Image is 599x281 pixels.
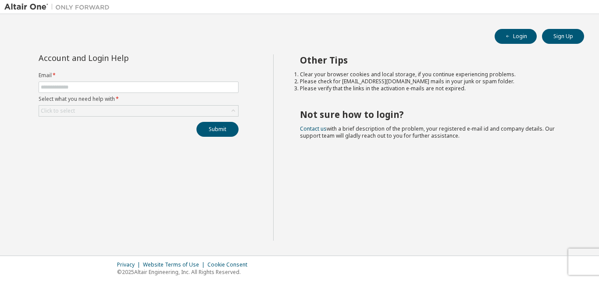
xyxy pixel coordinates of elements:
[196,122,239,137] button: Submit
[117,268,253,276] p: © 2025 Altair Engineering, Inc. All Rights Reserved.
[143,261,207,268] div: Website Terms of Use
[39,54,199,61] div: Account and Login Help
[39,96,239,103] label: Select what you need help with
[300,109,569,120] h2: Not sure how to login?
[207,261,253,268] div: Cookie Consent
[300,54,569,66] h2: Other Tips
[41,107,75,114] div: Click to select
[300,78,569,85] li: Please check for [EMAIL_ADDRESS][DOMAIN_NAME] mails in your junk or spam folder.
[4,3,114,11] img: Altair One
[39,72,239,79] label: Email
[495,29,537,44] button: Login
[300,71,569,78] li: Clear your browser cookies and local storage, if you continue experiencing problems.
[300,125,555,139] span: with a brief description of the problem, your registered e-mail id and company details. Our suppo...
[300,125,327,132] a: Contact us
[39,106,238,116] div: Click to select
[117,261,143,268] div: Privacy
[542,29,584,44] button: Sign Up
[300,85,569,92] li: Please verify that the links in the activation e-mails are not expired.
